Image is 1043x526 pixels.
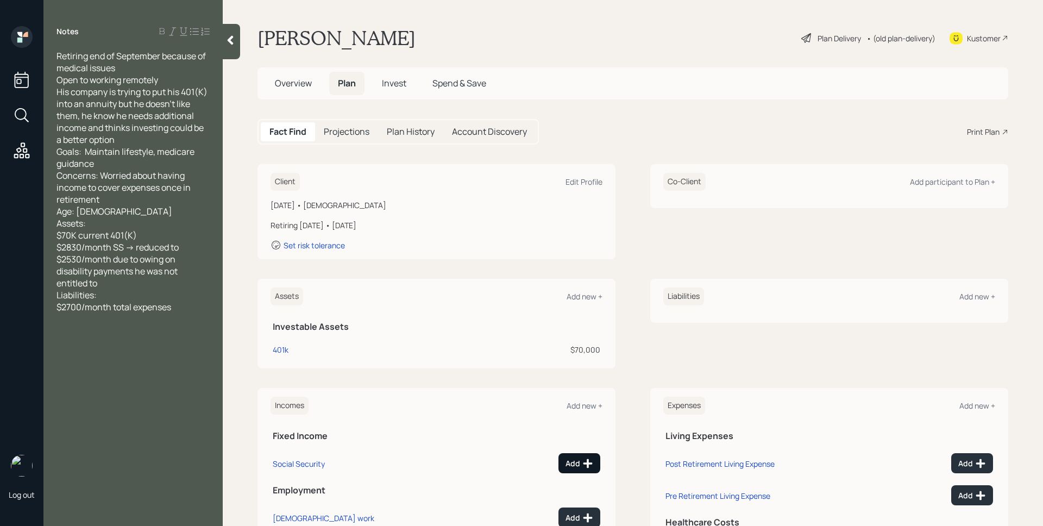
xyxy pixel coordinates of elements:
[663,173,706,191] h6: Co-Client
[382,77,406,89] span: Invest
[273,485,600,496] h5: Employment
[566,177,602,187] div: Edit Profile
[967,126,1000,137] div: Print Plan
[271,397,309,415] h6: Incomes
[866,33,935,44] div: • (old plan-delivery)
[665,459,775,469] div: Post Retirement Living Expense
[665,431,993,441] h5: Living Expenses
[959,291,995,302] div: Add new +
[395,344,600,355] div: $70,000
[324,127,369,137] h5: Projections
[257,26,416,50] h1: [PERSON_NAME]
[567,291,602,302] div: Add new +
[967,33,1001,44] div: Kustomer
[338,77,356,89] span: Plan
[271,220,602,231] div: Retiring [DATE] • [DATE]
[951,485,993,505] button: Add
[271,287,303,305] h6: Assets
[663,287,704,305] h6: Liabilities
[566,512,593,523] div: Add
[910,177,995,187] div: Add participant to Plan +
[271,199,602,211] div: [DATE] • [DEMOGRAPHIC_DATA]
[558,453,600,473] button: Add
[284,240,345,251] div: Set risk tolerance
[56,50,209,313] span: Retiring end of September because of medical issues Open to working remotely His company is tryin...
[958,490,986,501] div: Add
[432,77,486,89] span: Spend & Save
[663,397,705,415] h6: Expenses
[271,173,300,191] h6: Client
[273,431,600,441] h5: Fixed Income
[273,459,325,469] div: Social Security
[951,453,993,473] button: Add
[665,491,770,501] div: Pre Retirement Living Expense
[387,127,435,137] h5: Plan History
[958,458,986,469] div: Add
[275,77,312,89] span: Overview
[452,127,527,137] h5: Account Discovery
[9,490,35,500] div: Log out
[273,322,600,332] h5: Investable Assets
[818,33,861,44] div: Plan Delivery
[567,400,602,411] div: Add new +
[959,400,995,411] div: Add new +
[273,344,288,355] div: 401k
[273,513,374,523] div: [DEMOGRAPHIC_DATA] work
[269,127,306,137] h5: Fact Find
[11,455,33,477] img: james-distasi-headshot.png
[566,458,593,469] div: Add
[56,26,79,37] label: Notes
